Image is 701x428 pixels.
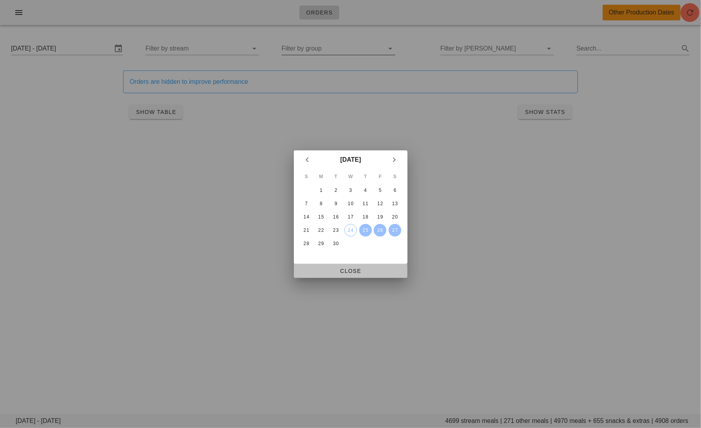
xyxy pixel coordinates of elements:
[330,237,342,250] button: 30
[315,224,327,237] button: 22
[389,197,401,210] button: 13
[389,228,401,233] div: 27
[344,201,357,206] div: 10
[389,224,401,237] button: 27
[358,170,372,183] th: T
[329,170,343,183] th: T
[330,228,342,233] div: 23
[315,214,327,220] div: 15
[359,201,371,206] div: 11
[359,228,371,233] div: 25
[330,211,342,223] button: 16
[359,197,371,210] button: 11
[374,224,386,237] button: 26
[315,184,327,197] button: 1
[300,237,312,250] button: 28
[294,264,408,278] button: Close
[359,211,371,223] button: 18
[300,201,312,206] div: 7
[330,224,342,237] button: 23
[374,201,386,206] div: 12
[300,197,312,210] button: 7
[330,197,342,210] button: 9
[374,214,386,220] div: 19
[300,211,312,223] button: 14
[315,211,327,223] button: 15
[330,214,342,220] div: 16
[300,153,314,167] button: Previous month
[344,197,357,210] button: 10
[389,211,401,223] button: 20
[330,184,342,197] button: 2
[330,241,342,246] div: 30
[337,152,364,168] button: [DATE]
[344,228,356,233] div: 24
[374,211,386,223] button: 19
[299,170,313,183] th: S
[389,184,401,197] button: 6
[389,188,401,193] div: 6
[387,153,401,167] button: Next month
[359,224,371,237] button: 25
[315,241,327,246] div: 29
[344,188,357,193] div: 3
[359,188,371,193] div: 4
[388,170,402,183] th: S
[359,184,371,197] button: 4
[315,228,327,233] div: 22
[300,228,312,233] div: 21
[300,268,401,274] span: Close
[344,224,357,237] button: 24
[344,214,357,220] div: 17
[330,201,342,206] div: 9
[300,241,312,246] div: 28
[300,214,312,220] div: 14
[344,170,358,183] th: W
[374,188,386,193] div: 5
[314,170,328,183] th: M
[315,188,327,193] div: 1
[344,184,357,197] button: 3
[373,170,387,183] th: F
[330,188,342,193] div: 2
[374,197,386,210] button: 12
[389,201,401,206] div: 13
[374,228,386,233] div: 26
[344,211,357,223] button: 17
[389,214,401,220] div: 20
[300,224,312,237] button: 21
[315,201,327,206] div: 8
[374,184,386,197] button: 5
[315,237,327,250] button: 29
[315,197,327,210] button: 8
[359,214,371,220] div: 18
